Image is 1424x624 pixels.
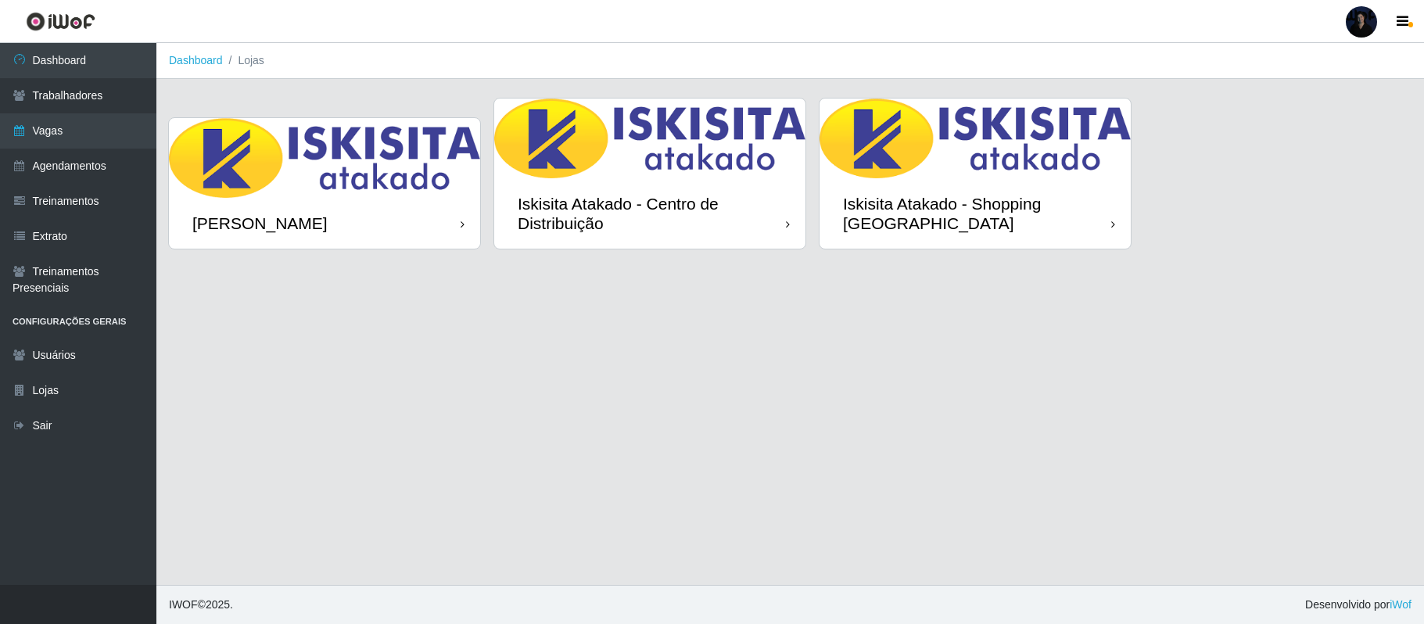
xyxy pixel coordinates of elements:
li: Lojas [223,52,264,69]
a: Dashboard [169,54,223,66]
span: IWOF [169,598,198,611]
img: CoreUI Logo [26,12,95,31]
a: iWof [1390,598,1411,611]
div: Iskisita Atakado - Centro de Distribuição [518,194,786,233]
img: cardImg [169,118,480,198]
span: © 2025 . [169,597,233,613]
a: Iskisita Atakado - Centro de Distribuição [494,99,805,249]
div: Iskisita Atakado - Shopping [GEOGRAPHIC_DATA] [843,194,1111,233]
div: [PERSON_NAME] [192,213,328,233]
span: Desenvolvido por [1305,597,1411,613]
nav: breadcrumb [156,43,1424,79]
a: Iskisita Atakado - Shopping [GEOGRAPHIC_DATA] [820,99,1131,249]
a: [PERSON_NAME] [169,118,480,249]
img: cardImg [494,99,805,178]
img: cardImg [820,99,1131,178]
